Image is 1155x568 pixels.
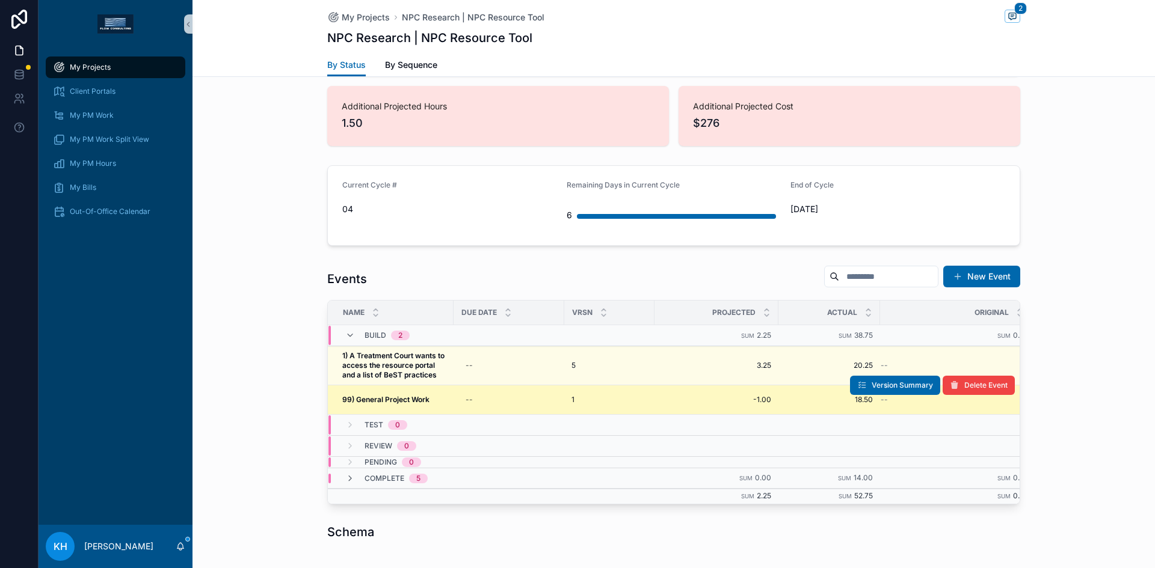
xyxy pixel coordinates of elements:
[365,474,404,483] span: Complete
[70,111,114,120] span: My PM Work
[461,308,497,317] span: Due Date
[1014,2,1027,14] span: 2
[571,361,576,370] span: 5
[327,54,366,77] a: By Status
[997,475,1011,481] small: Sum
[461,390,557,409] a: --
[757,331,771,340] span: 2.25
[567,203,572,227] div: 6
[872,380,933,390] span: Version Summary
[571,395,647,405] a: 1
[342,395,446,405] a: 99) General Project Work
[385,59,437,71] span: By Sequence
[466,395,473,405] div: --
[693,100,1006,112] span: Additional Projected Cost
[1013,491,1024,500] span: 0.0
[741,332,754,339] small: Sum
[385,54,437,78] a: By Sequence
[881,361,888,370] span: --
[943,376,1015,395] button: Delete Event
[997,332,1011,339] small: Sum
[409,457,414,467] div: 0
[1013,473,1024,482] span: 0.0
[693,115,1006,132] span: $276
[571,395,574,405] span: 1
[342,115,654,132] span: 1.50
[662,395,771,405] a: -1.00
[712,308,756,317] span: Projected
[404,441,409,451] div: 0
[854,473,873,482] span: 14.00
[881,395,888,405] span: --
[402,11,544,23] a: NPC Research | NPC Resource Tool
[327,59,366,71] span: By Status
[997,493,1011,499] small: Sum
[839,493,852,499] small: Sum
[943,266,1020,287] button: New Event
[827,308,857,317] span: Actual
[964,380,1008,390] span: Delete Event
[46,177,185,198] a: My Bills
[343,308,365,317] span: Name
[1005,10,1020,25] button: 2
[342,180,397,189] span: Current Cycle #
[365,331,386,340] span: Build
[786,395,873,405] a: 18.50
[854,491,873,500] span: 52.75
[46,105,185,126] a: My PM Work
[342,100,654,112] span: Additional Projected Hours
[790,203,1005,215] span: [DATE]
[327,11,390,23] a: My Projects
[786,361,873,370] a: 20.25
[854,331,873,340] span: 38.75
[70,135,149,144] span: My PM Work Split View
[466,361,473,370] div: --
[839,332,852,339] small: Sum
[365,457,397,467] span: Pending
[46,56,185,78] a: My Projects
[755,473,771,482] span: 0.00
[416,474,420,483] div: 5
[461,356,557,375] a: --
[881,361,1017,370] a: --
[342,395,430,404] strong: 99) General Project Work
[327,29,532,46] h1: NPC Research | NPC Resource Tool
[838,475,851,481] small: Sum
[342,11,390,23] span: My Projects
[757,491,771,500] span: 2.25
[70,207,150,216] span: Out-Of-Office Calendar
[572,308,593,317] span: VRSN
[850,376,940,395] button: Version Summary
[662,361,771,370] a: 3.25
[567,180,680,189] span: Remaining Days in Current Cycle
[327,524,374,540] h1: Schema
[342,203,557,215] span: 04
[365,441,392,451] span: Review
[46,81,185,102] a: Client Portals
[398,331,402,340] div: 2
[70,87,115,96] span: Client Portals
[46,201,185,222] a: Out-Of-Office Calendar
[975,308,1009,317] span: Original
[46,129,185,150] a: My PM Work Split View
[741,493,754,499] small: Sum
[571,361,647,370] a: 5
[790,180,834,189] span: End of Cycle
[342,351,446,380] a: 1) A Treatment Court wants to access the resource portal and a list of BeST practices
[395,420,400,430] div: 0
[46,153,185,174] a: My PM Hours
[70,183,96,192] span: My Bills
[84,540,153,552] p: [PERSON_NAME]
[365,420,383,430] span: Test
[70,159,116,168] span: My PM Hours
[97,14,134,34] img: App logo
[54,539,67,554] span: KH
[739,475,753,481] small: Sum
